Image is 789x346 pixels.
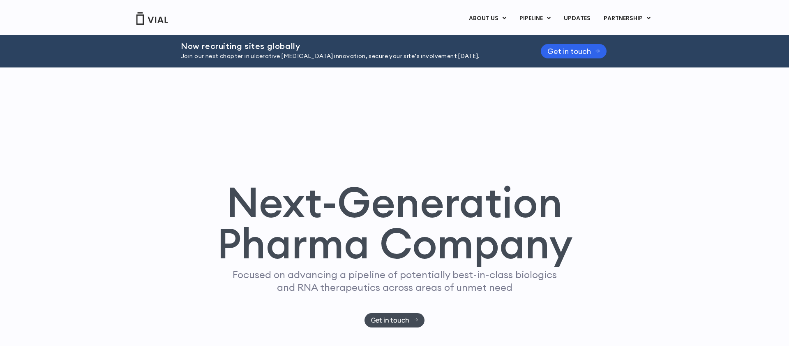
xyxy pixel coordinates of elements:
a: PIPELINEMenu Toggle [513,12,557,26]
a: Get in touch [541,44,607,58]
span: Get in touch [371,317,409,323]
h2: Now recruiting sites globally [181,42,520,51]
img: Vial Logo [136,12,168,25]
a: UPDATES [557,12,597,26]
a: PARTNERSHIPMenu Toggle [597,12,657,26]
h1: Next-Generation Pharma Company [217,181,572,265]
span: Get in touch [547,48,591,54]
p: Focused on advancing a pipeline of potentially best-in-class biologics and RNA therapeutics acros... [229,268,560,294]
p: Join our next chapter in ulcerative [MEDICAL_DATA] innovation, secure your site’s involvement [DA... [181,52,520,61]
a: ABOUT USMenu Toggle [462,12,512,26]
a: Get in touch [365,313,425,327]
